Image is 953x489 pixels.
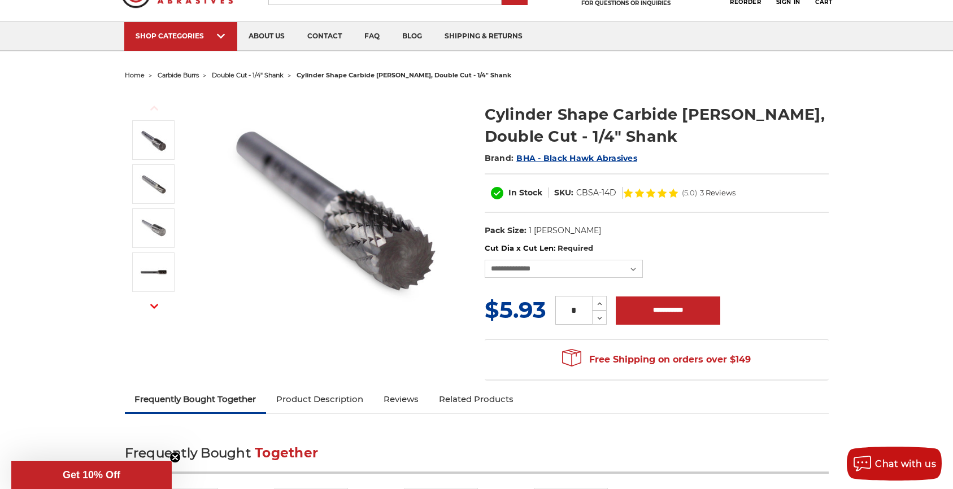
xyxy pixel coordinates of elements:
[576,187,616,199] dd: CBSA-14D
[875,459,936,469] span: Chat with us
[296,22,353,51] a: contact
[429,387,524,412] a: Related Products
[682,189,697,197] span: (5.0)
[508,187,542,198] span: In Stock
[141,96,168,120] button: Previous
[485,153,514,163] span: Brand:
[297,71,511,79] span: cylinder shape carbide [PERSON_NAME], double cut - 1/4" shank
[63,469,120,481] span: Get 10% Off
[140,258,168,286] img: Cylindrical shape carbide burr - 1/4 inch shank
[255,445,318,461] span: Together
[11,461,172,489] div: Get 10% OffClose teaser
[140,214,168,242] img: SA-5D cylinder shape carbide burr with 1/4 inch shank
[158,71,199,79] a: carbide burrs
[169,452,181,463] button: Close teaser
[529,225,601,237] dd: 1 [PERSON_NAME]
[136,32,226,40] div: SHOP CATEGORIES
[847,447,942,481] button: Chat with us
[140,170,168,198] img: SA-1 cylinder tungsten carbide burr
[433,22,534,51] a: shipping & returns
[391,22,433,51] a: blog
[700,189,736,197] span: 3 Reviews
[212,71,284,79] a: double cut - 1/4" shank
[353,22,391,51] a: faq
[125,71,145,79] a: home
[237,22,296,51] a: about us
[485,225,526,237] dt: Pack Size:
[140,126,168,154] img: SA-3 Cylinder shape carbide bur 1/4" shank
[373,387,429,412] a: Reviews
[221,91,447,317] img: SA-3 Cylinder shape carbide bur 1/4" shank
[558,243,593,252] small: Required
[485,103,829,147] h1: Cylinder Shape Carbide [PERSON_NAME], Double Cut - 1/4" Shank
[141,294,168,318] button: Next
[125,387,267,412] a: Frequently Bought Together
[266,387,373,412] a: Product Description
[516,153,637,163] a: BHA - Black Hawk Abrasives
[562,348,751,371] span: Free Shipping on orders over $149
[485,243,829,254] label: Cut Dia x Cut Len:
[554,187,573,199] dt: SKU:
[125,445,251,461] span: Frequently Bought
[485,296,546,324] span: $5.93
